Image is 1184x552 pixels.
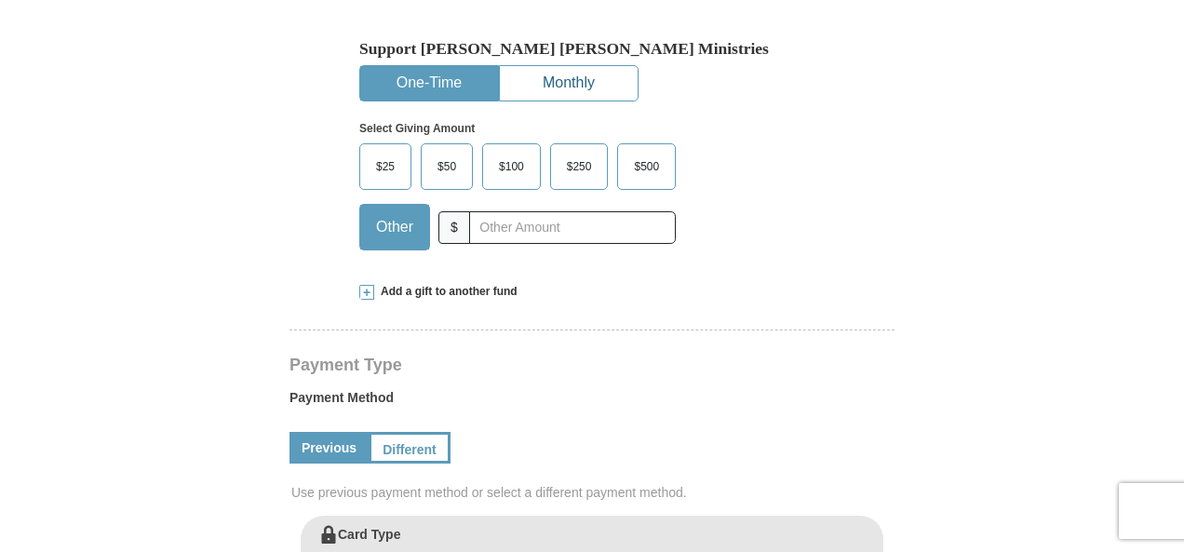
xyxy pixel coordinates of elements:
span: $100 [490,153,533,181]
span: $ [438,211,470,244]
button: Monthly [500,66,638,101]
span: Add a gift to another fund [374,284,518,300]
span: $500 [625,153,668,181]
a: Different [369,432,451,464]
strong: Select Giving Amount [359,122,475,135]
span: $50 [428,153,465,181]
a: Previous [289,432,369,464]
h5: Support [PERSON_NAME] [PERSON_NAME] Ministries [359,39,825,59]
label: Payment Method [289,388,895,416]
span: $250 [558,153,601,181]
h4: Payment Type [289,357,895,372]
span: Other [367,213,423,241]
input: Other Amount [469,211,676,244]
span: Use previous payment method or select a different payment method. [291,483,896,502]
span: $25 [367,153,404,181]
button: One-Time [360,66,498,101]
